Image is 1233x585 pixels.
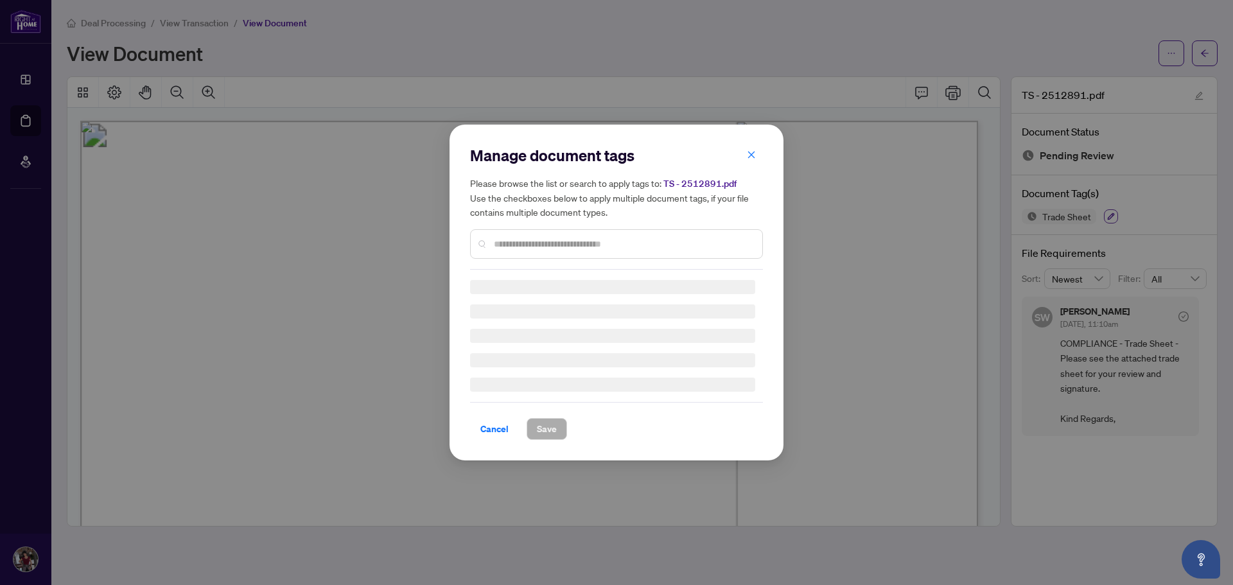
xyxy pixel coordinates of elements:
h2: Manage document tags [470,145,763,166]
span: close [747,150,756,159]
span: Cancel [480,419,509,439]
h5: Please browse the list or search to apply tags to: Use the checkboxes below to apply multiple doc... [470,176,763,219]
button: Cancel [470,418,519,440]
button: Save [527,418,567,440]
button: Open asap [1182,540,1220,579]
span: TS - 2512891.pdf [663,178,737,189]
